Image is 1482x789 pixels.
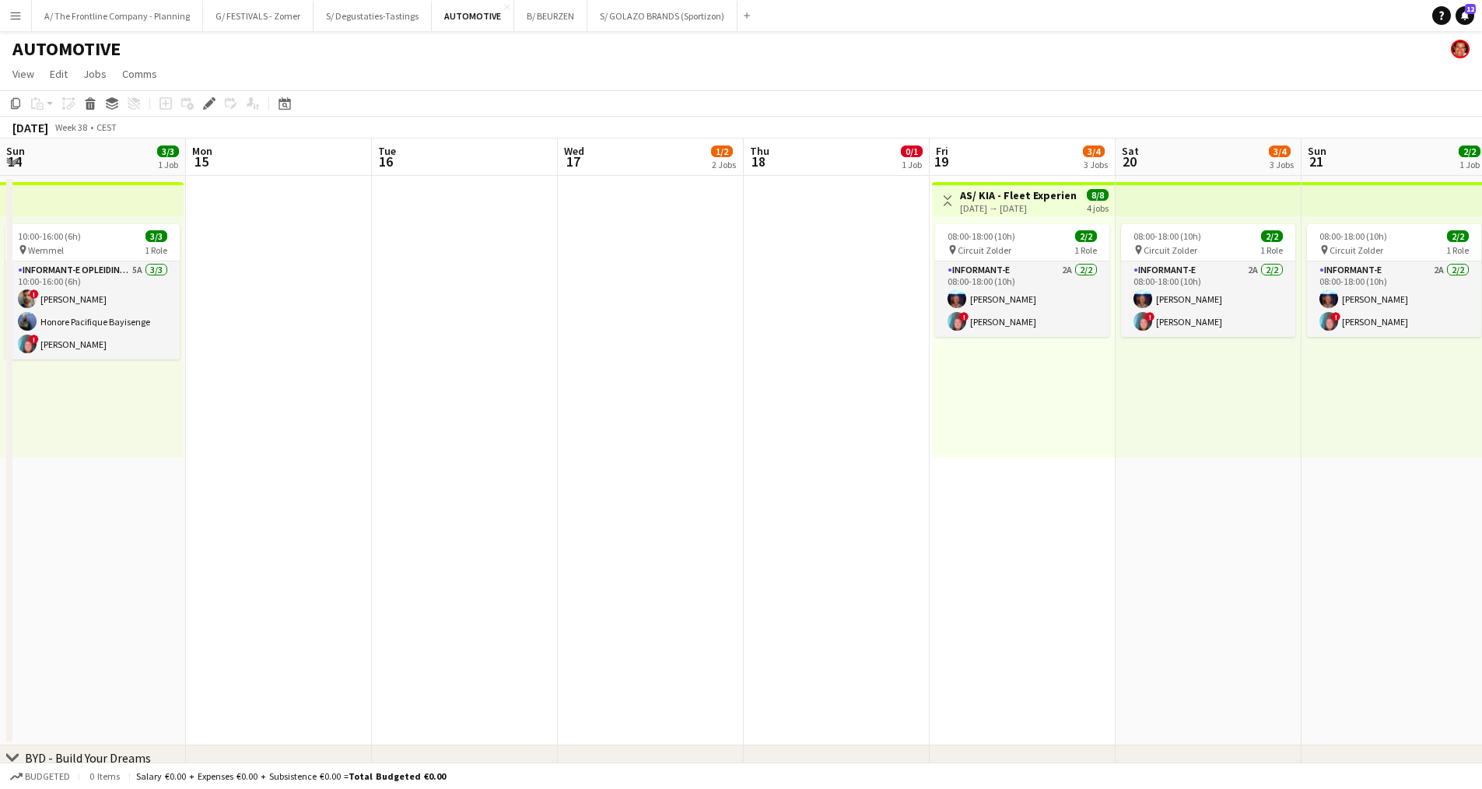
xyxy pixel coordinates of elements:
a: Comms [116,64,163,84]
app-user-avatar: Peter Desart [1451,40,1470,58]
span: ! [1331,312,1340,321]
span: Tue [378,144,396,158]
app-card-role: Informant-e2A2/208:00-18:00 (10h)[PERSON_NAME]![PERSON_NAME] [1307,261,1481,337]
span: 15 [190,153,212,170]
div: 4 jobs [1087,201,1109,214]
span: Budgeted [25,771,70,782]
a: 12 [1456,6,1474,25]
span: Edit [50,67,68,81]
span: 21 [1305,153,1326,170]
app-card-role: Informant-e2A2/208:00-18:00 (10h)[PERSON_NAME]![PERSON_NAME] [1121,261,1295,337]
span: Comms [122,67,157,81]
span: Circuit Zolder [958,244,1011,256]
span: View [12,67,34,81]
h1: AUTOMOTIVE [12,37,121,61]
span: 08:00-18:00 (10h) [1133,230,1201,242]
span: Sun [1308,144,1326,158]
span: 0 items [86,770,123,782]
div: 1 Job [158,159,178,170]
app-card-role: Informant-e Opleiding - Formation5A3/310:00-16:00 (6h)![PERSON_NAME]Honore Pacifique Bayisenge![P... [5,261,180,359]
span: Jobs [83,67,107,81]
span: Wemmel [28,244,64,256]
span: ! [30,289,39,299]
span: 2/2 [1261,230,1283,242]
span: 0/1 [901,146,923,157]
span: Mon [192,144,212,158]
span: 12 [1465,4,1476,14]
span: Total Budgeted €0.00 [349,770,446,782]
span: 2/2 [1459,146,1480,157]
div: 1 Job [902,159,922,170]
span: Wed [564,144,584,158]
button: G/ FESTIVALS - Zomer [203,1,314,31]
span: 8/8 [1087,189,1109,201]
span: Thu [750,144,769,158]
span: Circuit Zolder [1330,244,1383,256]
h3: AS/ KIA - Fleet Experience Days - Circuit Zolder - 19-22/09 [960,188,1076,202]
button: AUTOMOTIVE [432,1,514,31]
span: 3/3 [145,230,167,242]
button: Budgeted [8,768,72,785]
div: CEST [96,121,117,133]
span: 08:00-18:00 (10h) [1319,230,1387,242]
span: 1 Role [1446,244,1469,256]
span: 10:00-16:00 (6h) [18,230,81,242]
div: 2 Jobs [712,159,736,170]
span: Sun [6,144,25,158]
div: [DATE] [12,120,48,135]
span: 2/2 [1075,230,1097,242]
span: 14 [4,153,25,170]
span: 08:00-18:00 (10h) [948,230,1015,242]
span: 16 [376,153,396,170]
app-job-card: 08:00-18:00 (10h)2/2 Circuit Zolder1 RoleInformant-e2A2/208:00-18:00 (10h)[PERSON_NAME]![PERSON_N... [1307,224,1481,337]
span: Fri [936,144,948,158]
span: Sat [1122,144,1139,158]
app-card-role: Informant-e2A2/208:00-18:00 (10h)[PERSON_NAME]![PERSON_NAME] [935,261,1109,337]
span: Week 38 [51,121,90,133]
button: A/ The Frontline Company - Planning [32,1,203,31]
a: Jobs [77,64,113,84]
span: 20 [1119,153,1139,170]
span: ! [1145,312,1154,321]
span: 3/3 [157,146,179,157]
div: [DATE] → [DATE] [960,202,1076,214]
div: BYD - Build Your Dreams [25,750,151,766]
span: 3/4 [1083,146,1105,157]
div: 1 Job [1459,159,1480,170]
a: Edit [44,64,74,84]
span: 3/4 [1269,146,1291,157]
app-job-card: 10:00-16:00 (6h)3/3 Wemmel1 RoleInformant-e Opleiding - Formation5A3/310:00-16:00 (6h)![PERSON_NA... [5,224,180,359]
span: 1 Role [145,244,167,256]
button: S/ GOLAZO BRANDS (Sportizon) [587,1,737,31]
button: B/ BEURZEN [514,1,587,31]
span: 1/2 [711,146,733,157]
app-job-card: 08:00-18:00 (10h)2/2 Circuit Zolder1 RoleInformant-e2A2/208:00-18:00 (10h)[PERSON_NAME]![PERSON_N... [1121,224,1295,337]
span: ! [959,312,969,321]
div: Salary €0.00 + Expenses €0.00 + Subsistence €0.00 = [136,770,446,782]
span: ! [30,335,39,344]
app-job-card: 08:00-18:00 (10h)2/2 Circuit Zolder1 RoleInformant-e2A2/208:00-18:00 (10h)[PERSON_NAME]![PERSON_N... [935,224,1109,337]
a: View [6,64,40,84]
span: Circuit Zolder [1144,244,1197,256]
span: 18 [748,153,769,170]
span: 1 Role [1074,244,1097,256]
span: 19 [934,153,948,170]
span: 2/2 [1447,230,1469,242]
div: 3 Jobs [1270,159,1294,170]
span: 1 Role [1260,244,1283,256]
span: 17 [562,153,584,170]
button: S/ Degustaties-Tastings [314,1,432,31]
div: 3 Jobs [1084,159,1108,170]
